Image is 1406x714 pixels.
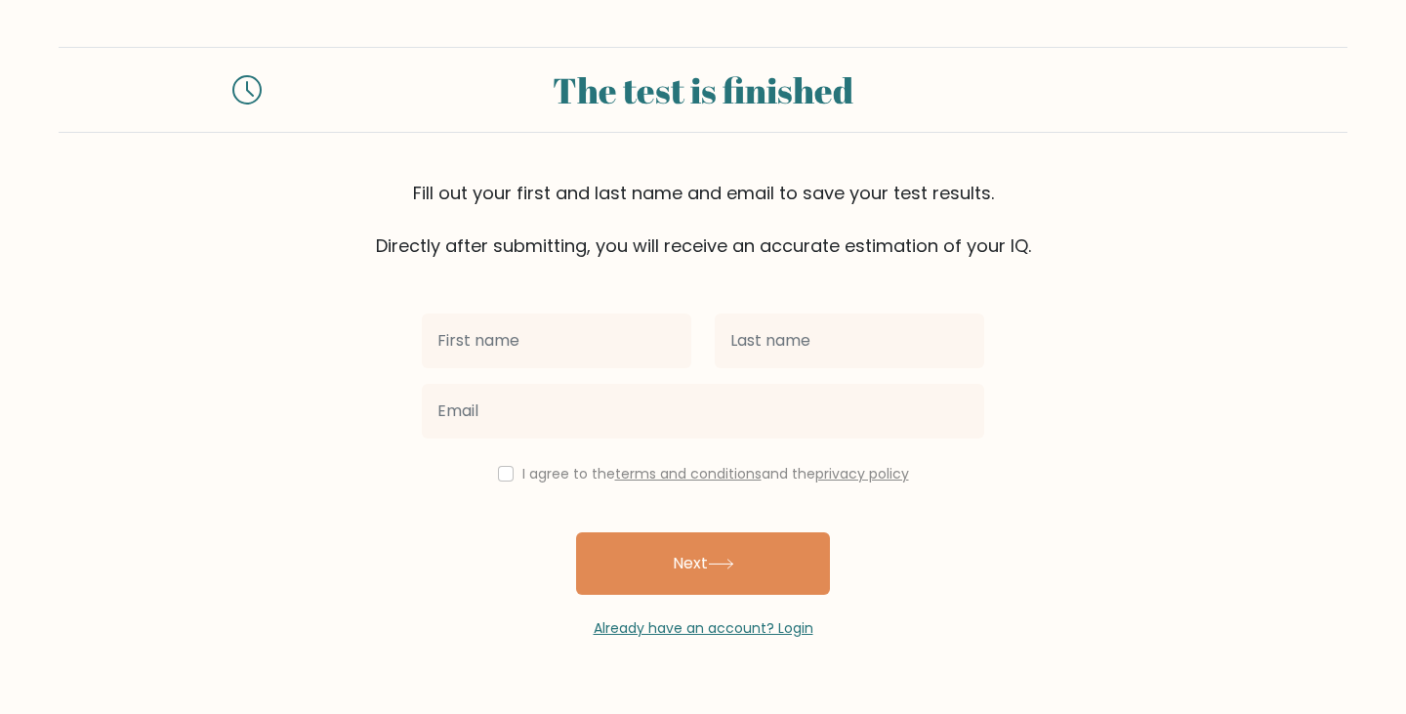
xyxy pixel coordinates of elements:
[522,464,909,483] label: I agree to the and the
[422,384,984,439] input: Email
[59,180,1347,259] div: Fill out your first and last name and email to save your test results. Directly after submitting,...
[422,314,691,368] input: First name
[615,464,762,483] a: terms and conditions
[576,532,830,595] button: Next
[815,464,909,483] a: privacy policy
[285,63,1121,116] div: The test is finished
[594,618,813,638] a: Already have an account? Login
[715,314,984,368] input: Last name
